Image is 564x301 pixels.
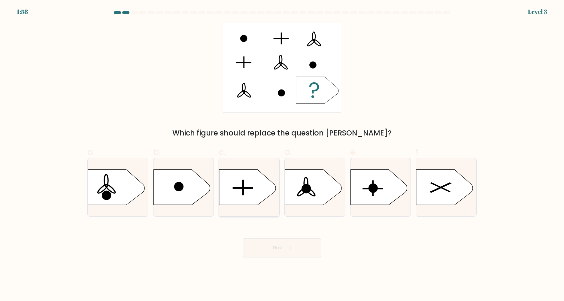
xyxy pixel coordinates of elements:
[350,146,357,158] span: e.
[528,7,547,16] div: Level 3
[17,7,28,16] div: 1:58
[284,146,292,158] span: d.
[219,146,225,158] span: c.
[91,128,473,138] div: Which figure should replace the question [PERSON_NAME]?
[87,146,95,158] span: a.
[243,238,321,257] button: Next
[416,146,420,158] span: f.
[153,146,160,158] span: b.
